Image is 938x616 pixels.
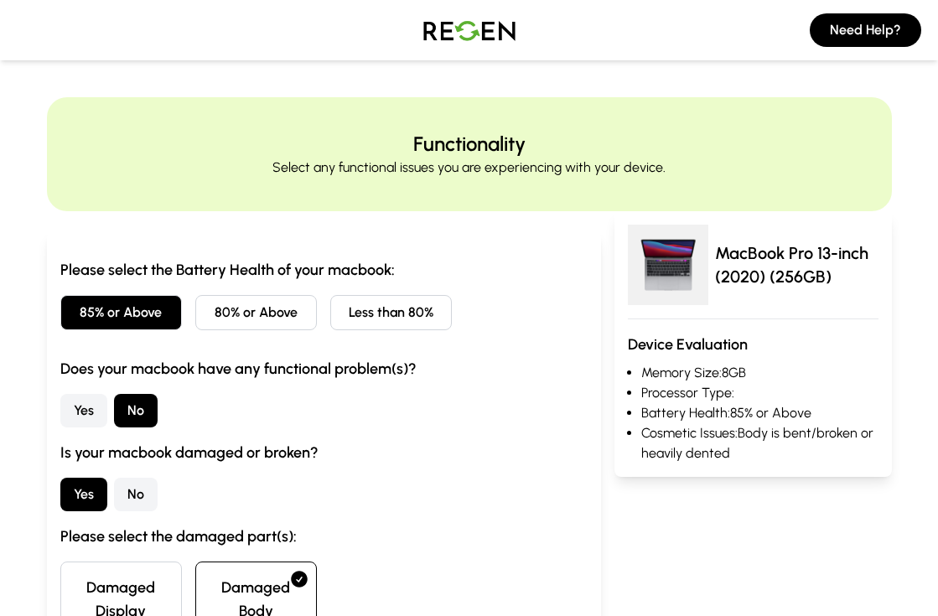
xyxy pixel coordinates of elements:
button: Yes [60,394,107,427]
li: Battery Health: 85% or Above [641,403,878,423]
h3: Please select the damaged part(s): [60,525,588,548]
button: Less than 80% [330,295,452,330]
button: No [114,394,158,427]
img: Logo [411,7,528,54]
button: 80% or Above [195,295,317,330]
h3: Is your macbook damaged or broken? [60,441,588,464]
img: MacBook Pro 13-inch (2020) [628,225,708,305]
button: Yes [60,478,107,511]
h2: Functionality [413,131,526,158]
li: Cosmetic Issues: Body is bent/broken or heavily dented [641,423,878,463]
h3: Please select the Battery Health of your macbook: [60,258,588,282]
h3: Does your macbook have any functional problem(s)? [60,357,588,380]
h3: Device Evaluation [628,333,878,356]
p: Select any functional issues you are experiencing with your device. [272,158,666,178]
li: Memory Size: 8GB [641,363,878,383]
button: No [114,478,158,511]
button: Need Help? [810,13,921,47]
button: 85% or Above [60,295,182,330]
li: Processor Type: [641,383,878,403]
p: MacBook Pro 13-inch (2020) (256GB) [715,241,878,288]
